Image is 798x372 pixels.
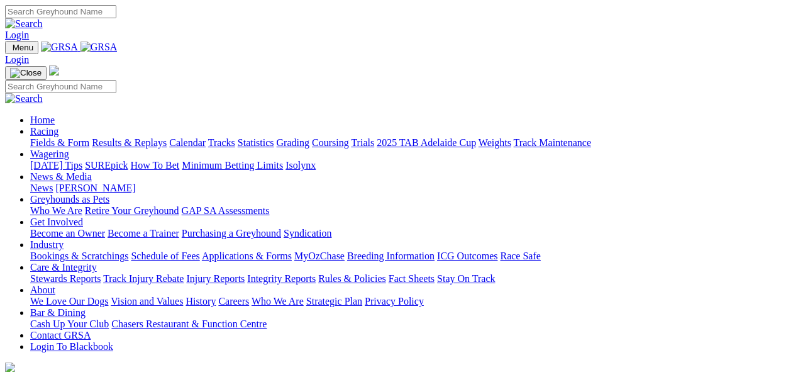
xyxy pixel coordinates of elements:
a: We Love Our Dogs [30,296,108,307]
a: MyOzChase [294,251,345,261]
div: Bar & Dining [30,318,793,330]
a: Statistics [238,137,274,148]
a: Tracks [208,137,235,148]
a: Get Involved [30,217,83,227]
a: News & Media [30,171,92,182]
a: Integrity Reports [247,273,316,284]
a: Minimum Betting Limits [182,160,283,171]
img: GRSA [41,42,78,53]
a: Grading [277,137,309,148]
a: Care & Integrity [30,262,97,273]
a: Greyhounds as Pets [30,194,109,205]
a: Track Injury Rebate [103,273,184,284]
a: SUREpick [85,160,128,171]
a: Bar & Dining [30,307,86,318]
a: Home [30,115,55,125]
a: Schedule of Fees [131,251,199,261]
a: Purchasing a Greyhound [182,228,281,239]
button: Toggle navigation [5,41,38,54]
div: Care & Integrity [30,273,793,285]
img: GRSA [80,42,118,53]
a: Login To Blackbook [30,341,113,352]
a: Isolynx [285,160,316,171]
div: About [30,296,793,307]
a: Coursing [312,137,349,148]
a: Track Maintenance [514,137,591,148]
img: Search [5,18,43,30]
a: Trials [351,137,374,148]
a: Cash Up Your Club [30,318,109,329]
a: Retire Your Greyhound [85,205,179,216]
a: Become an Owner [30,228,105,239]
a: Contact GRSA [30,330,91,341]
a: Results & Replays [92,137,167,148]
a: Stay On Track [437,273,495,284]
div: News & Media [30,183,793,194]
button: Toggle navigation [5,66,47,80]
a: Breeding Information [347,251,435,261]
a: Racing [30,126,58,137]
a: ICG Outcomes [437,251,497,261]
a: Become a Trainer [108,228,179,239]
input: Search [5,80,116,93]
a: Calendar [169,137,206,148]
a: Chasers Restaurant & Function Centre [111,318,267,329]
img: logo-grsa-white.png [49,65,59,76]
a: GAP SA Assessments [182,205,270,216]
img: Search [5,93,43,104]
a: About [30,285,55,295]
a: Wagering [30,149,69,159]
a: Stewards Reports [30,273,101,284]
a: Rules & Policies [318,273,386,284]
img: Close [10,68,42,78]
a: History [186,296,216,307]
input: Search [5,5,116,18]
div: Wagering [30,160,793,171]
a: Applications & Forms [202,251,292,261]
a: News [30,183,53,193]
a: Industry [30,239,64,250]
a: Fact Sheets [389,273,435,284]
a: Privacy Policy [365,296,424,307]
a: Who We Are [30,205,82,216]
a: Careers [218,296,249,307]
a: How To Bet [131,160,180,171]
a: Bookings & Scratchings [30,251,128,261]
a: [PERSON_NAME] [55,183,135,193]
a: Syndication [284,228,331,239]
a: Strategic Plan [306,296,362,307]
a: Who We Are [252,296,304,307]
div: Racing [30,137,793,149]
a: 2025 TAB Adelaide Cup [377,137,476,148]
a: Login [5,54,29,65]
a: Login [5,30,29,40]
a: Vision and Values [111,296,183,307]
div: Industry [30,251,793,262]
div: Get Involved [30,228,793,239]
span: Menu [13,43,33,52]
a: Fields & Form [30,137,89,148]
a: Injury Reports [186,273,245,284]
a: Race Safe [500,251,540,261]
a: Weights [479,137,511,148]
div: Greyhounds as Pets [30,205,793,217]
a: [DATE] Tips [30,160,82,171]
